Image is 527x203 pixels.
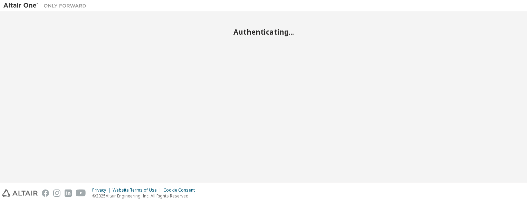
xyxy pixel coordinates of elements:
[53,189,60,197] img: instagram.svg
[92,187,113,193] div: Privacy
[76,189,86,197] img: youtube.svg
[65,189,72,197] img: linkedin.svg
[42,189,49,197] img: facebook.svg
[92,193,199,199] p: © 2025 Altair Engineering, Inc. All Rights Reserved.
[2,189,38,197] img: altair_logo.svg
[163,187,199,193] div: Cookie Consent
[3,27,524,36] h2: Authenticating...
[113,187,163,193] div: Website Terms of Use
[3,2,90,9] img: Altair One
